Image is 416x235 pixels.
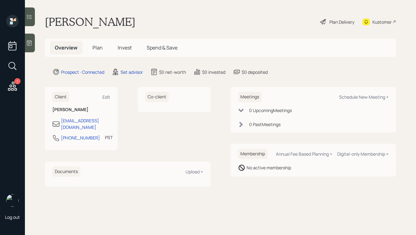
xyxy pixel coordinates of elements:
[329,19,354,25] div: Plan Delivery
[145,92,169,102] h6: Co-client
[247,164,291,171] div: No active membership
[242,69,268,75] div: $0 deposited
[52,167,80,177] h6: Documents
[6,194,19,207] img: hunter_neumayer.jpg
[52,107,110,112] h6: [PERSON_NAME]
[52,92,69,102] h6: Client
[45,15,135,29] h1: [PERSON_NAME]
[61,117,110,130] div: [EMAIL_ADDRESS][DOMAIN_NAME]
[55,44,78,51] span: Overview
[372,19,392,25] div: Kustomer
[186,169,203,175] div: Upload +
[249,121,281,128] div: 0 Past Meeting s
[92,44,103,51] span: Plan
[339,94,389,100] div: Schedule New Meeting +
[118,44,132,51] span: Invest
[5,214,20,220] div: Log out
[249,107,292,114] div: 0 Upcoming Meeting s
[202,69,225,75] div: $0 invested
[147,44,177,51] span: Spend & Save
[337,151,389,157] div: Digital-only Membership +
[105,134,113,141] div: PST
[238,92,262,102] h6: Meetings
[14,78,21,84] div: 1
[61,69,104,75] div: Prospect · Connected
[238,149,267,159] h6: Membership
[159,69,186,75] div: $0 net-worth
[102,94,110,100] div: Edit
[61,134,100,141] div: [PHONE_NUMBER]
[276,151,332,157] div: Annual Fee Based Planning +
[121,69,143,75] div: Set advisor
